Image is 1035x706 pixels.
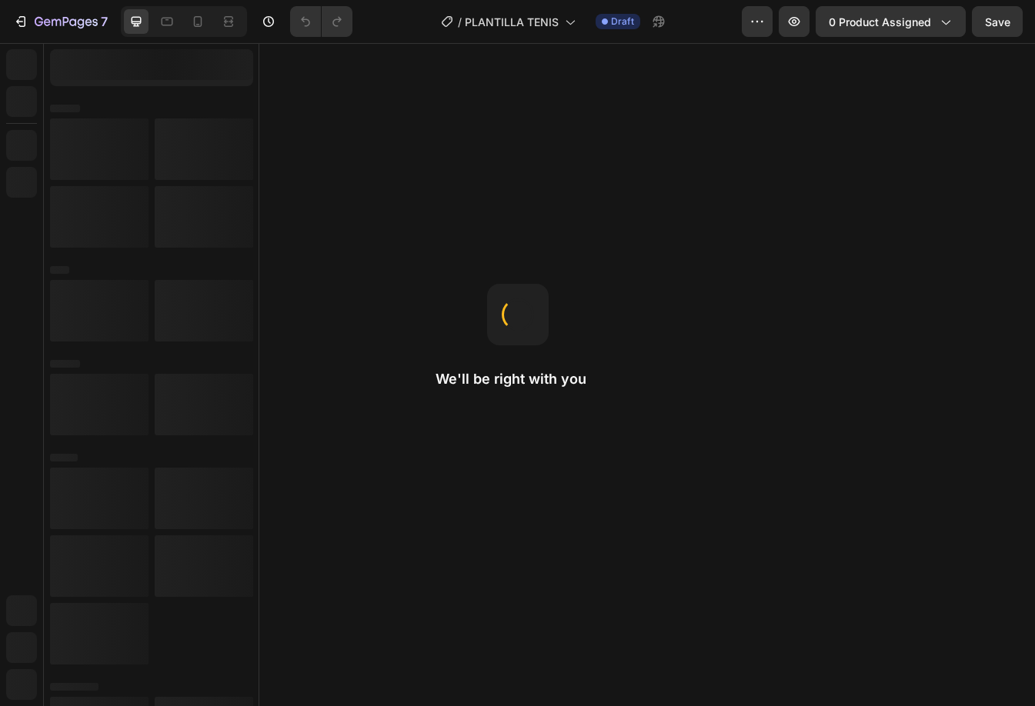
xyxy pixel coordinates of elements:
[985,15,1010,28] span: Save
[290,6,352,37] div: Undo/Redo
[458,14,462,30] span: /
[101,12,108,31] p: 7
[829,14,931,30] span: 0 product assigned
[465,14,559,30] span: PLANTILLA TENIS
[611,15,634,28] span: Draft
[436,370,600,388] h2: We'll be right with you
[816,6,966,37] button: 0 product assigned
[6,6,115,37] button: 7
[972,6,1023,37] button: Save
